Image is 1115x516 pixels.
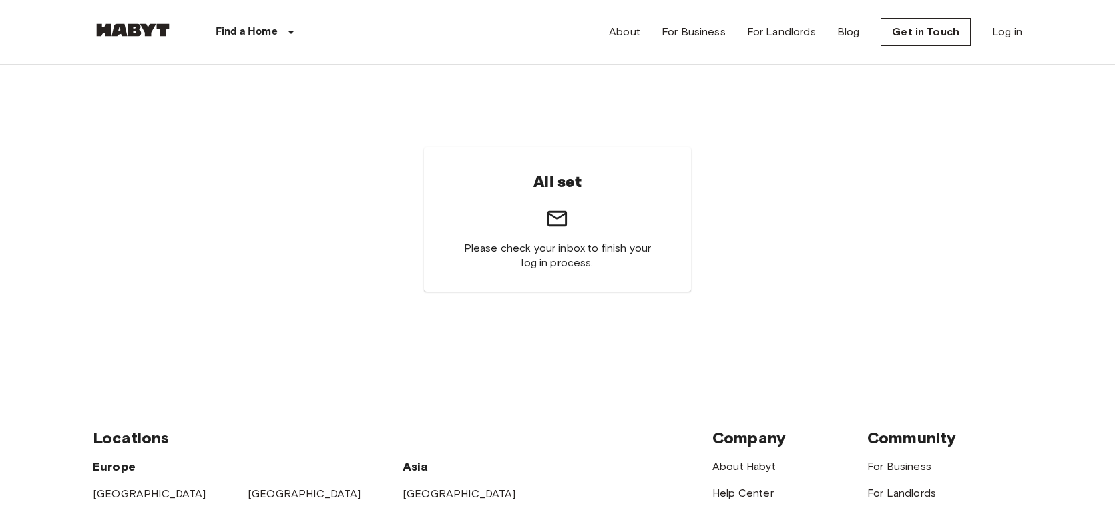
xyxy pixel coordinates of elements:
[216,24,278,40] p: Find a Home
[662,24,726,40] a: For Business
[403,459,429,474] span: Asia
[712,460,776,473] a: About Habyt
[93,428,169,447] span: Locations
[712,487,774,499] a: Help Center
[747,24,816,40] a: For Landlords
[93,459,136,474] span: Europe
[867,460,931,473] a: For Business
[712,428,786,447] span: Company
[837,24,860,40] a: Blog
[248,487,361,500] a: [GEOGRAPHIC_DATA]
[992,24,1022,40] a: Log in
[403,487,516,500] a: [GEOGRAPHIC_DATA]
[93,487,206,500] a: [GEOGRAPHIC_DATA]
[867,487,936,499] a: For Landlords
[881,18,971,46] a: Get in Touch
[867,428,956,447] span: Community
[533,168,582,196] h6: All set
[609,24,640,40] a: About
[456,241,660,270] span: Please check your inbox to finish your log in process.
[93,23,173,37] img: Habyt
